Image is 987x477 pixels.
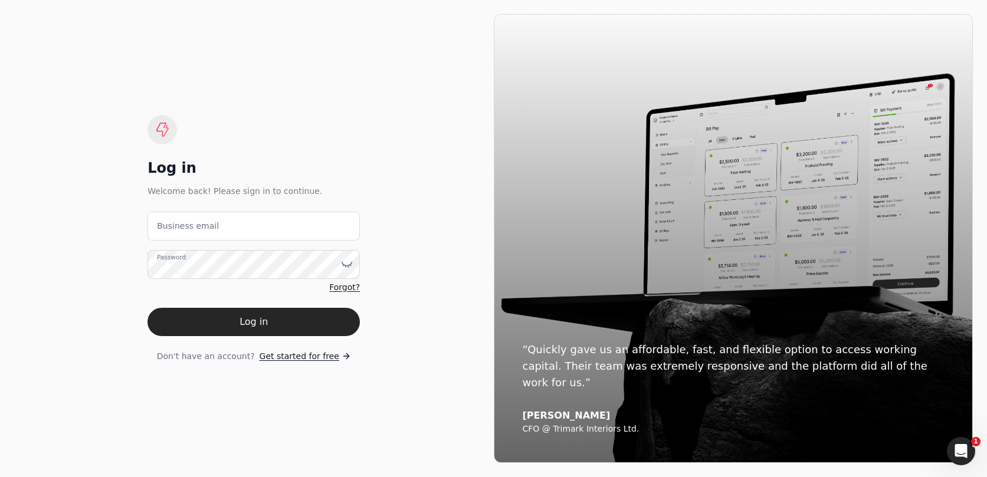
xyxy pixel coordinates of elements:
div: Log in [147,159,360,177]
div: CFO @ Trimark Interiors Ltd. [523,424,945,435]
label: Business email [157,220,219,232]
button: Log in [147,308,360,336]
span: Get started for free [260,350,339,363]
label: Password [157,252,186,262]
div: Welcome back! Please sign in to continue. [147,185,360,198]
div: “Quickly gave us an affordable, fast, and flexible option to access working capital. Their team w... [523,341,945,391]
iframe: Intercom live chat [947,437,975,465]
span: 1 [971,437,981,446]
a: Get started for free [260,350,351,363]
a: Forgot? [329,281,360,294]
span: Don't have an account? [157,350,255,363]
div: [PERSON_NAME] [523,410,945,422]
